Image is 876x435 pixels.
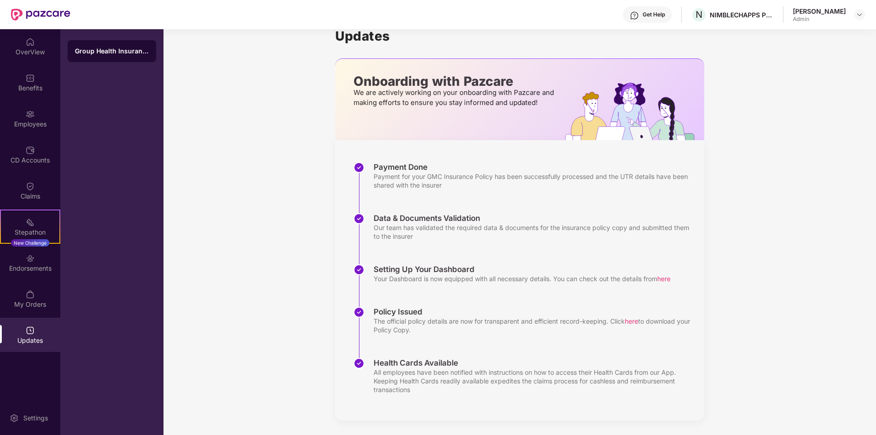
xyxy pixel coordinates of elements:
div: Policy Issued [374,307,695,317]
img: svg+xml;base64,PHN2ZyBpZD0iU3RlcC1Eb25lLTMyeDMyIiB4bWxucz0iaHR0cDovL3d3dy53My5vcmcvMjAwMC9zdmciIH... [354,307,364,318]
div: Get Help [643,11,665,18]
div: Payment for your GMC Insurance Policy has been successfully processed and the UTR details have be... [374,172,695,189]
p: We are actively working on your onboarding with Pazcare and making efforts to ensure you stay inf... [354,88,557,108]
div: [PERSON_NAME] [793,7,846,16]
span: here [625,317,638,325]
img: svg+xml;base64,PHN2ZyBpZD0iQ0RfQWNjb3VudHMiIGRhdGEtbmFtZT0iQ0QgQWNjb3VudHMiIHhtbG5zPSJodHRwOi8vd3... [26,146,35,155]
img: svg+xml;base64,PHN2ZyBpZD0iRW1wbG95ZWVzIiB4bWxucz0iaHR0cDovL3d3dy53My5vcmcvMjAwMC9zdmciIHdpZHRoPS... [26,110,35,119]
div: Your Dashboard is now equipped with all necessary details. You can check out the details from [374,274,670,283]
img: svg+xml;base64,PHN2ZyBpZD0iU3RlcC1Eb25lLTMyeDMyIiB4bWxucz0iaHR0cDovL3d3dy53My5vcmcvMjAwMC9zdmciIH... [354,358,364,369]
div: Admin [793,16,846,23]
img: svg+xml;base64,PHN2ZyBpZD0iQ2xhaW0iIHhtbG5zPSJodHRwOi8vd3d3LnczLm9yZy8yMDAwL3N2ZyIgd2lkdGg9IjIwIi... [26,182,35,191]
div: Payment Done [374,162,695,172]
p: Onboarding with Pazcare [354,77,557,85]
img: svg+xml;base64,PHN2ZyBpZD0iU3RlcC1Eb25lLTMyeDMyIiB4bWxucz0iaHR0cDovL3d3dy53My5vcmcvMjAwMC9zdmciIH... [354,213,364,224]
img: svg+xml;base64,PHN2ZyBpZD0iTXlfT3JkZXJzIiBkYXRhLW5hbWU9Ik15IE9yZGVycyIgeG1sbnM9Imh0dHA6Ly93d3cudz... [26,290,35,299]
img: svg+xml;base64,PHN2ZyBpZD0iU3RlcC1Eb25lLTMyeDMyIiB4bWxucz0iaHR0cDovL3d3dy53My5vcmcvMjAwMC9zdmciIH... [354,162,364,173]
div: Data & Documents Validation [374,213,695,223]
img: svg+xml;base64,PHN2ZyBpZD0iVXBkYXRlZCIgeG1sbnM9Imh0dHA6Ly93d3cudzMub3JnLzIwMDAvc3ZnIiB3aWR0aD0iMj... [26,326,35,335]
div: NIMBLECHAPPS PRIVATE LIMITED [710,10,774,19]
div: Settings [21,414,51,423]
img: svg+xml;base64,PHN2ZyBpZD0iRW5kb3JzZW1lbnRzIiB4bWxucz0iaHR0cDovL3d3dy53My5vcmcvMjAwMC9zdmciIHdpZH... [26,254,35,263]
div: Group Health Insurance [75,47,149,56]
div: The official policy details are now for transparent and efficient record-keeping. Click to downlo... [374,317,695,334]
div: All employees have been notified with instructions on how to access their Health Cards from our A... [374,368,695,394]
span: N [696,9,702,20]
img: svg+xml;base64,PHN2ZyBpZD0iSGVscC0zMngzMiIgeG1sbnM9Imh0dHA6Ly93d3cudzMub3JnLzIwMDAvc3ZnIiB3aWR0aD... [630,11,639,20]
img: svg+xml;base64,PHN2ZyBpZD0iSG9tZSIgeG1sbnM9Imh0dHA6Ly93d3cudzMub3JnLzIwMDAvc3ZnIiB3aWR0aD0iMjAiIG... [26,37,35,47]
img: hrOnboarding [565,83,704,140]
div: New Challenge [11,239,49,246]
span: here [657,275,670,283]
img: svg+xml;base64,PHN2ZyBpZD0iQmVuZWZpdHMiIHhtbG5zPSJodHRwOi8vd3d3LnczLm9yZy8yMDAwL3N2ZyIgd2lkdGg9Ij... [26,73,35,83]
img: svg+xml;base64,PHN2ZyB4bWxucz0iaHR0cDovL3d3dy53My5vcmcvMjAwMC9zdmciIHdpZHRoPSIyMSIgaGVpZ2h0PSIyMC... [26,218,35,227]
div: Our team has validated the required data & documents for the insurance policy copy and submitted ... [374,223,695,241]
div: Health Cards Available [374,358,695,368]
img: svg+xml;base64,PHN2ZyBpZD0iU2V0dGluZy0yMHgyMCIgeG1sbnM9Imh0dHA6Ly93d3cudzMub3JnLzIwMDAvc3ZnIiB3aW... [10,414,19,423]
div: Setting Up Your Dashboard [374,264,670,274]
h1: Updates [335,28,704,44]
img: New Pazcare Logo [11,9,70,21]
div: Stepathon [1,228,59,237]
img: svg+xml;base64,PHN2ZyBpZD0iU3RlcC1Eb25lLTMyeDMyIiB4bWxucz0iaHR0cDovL3d3dy53My5vcmcvMjAwMC9zdmciIH... [354,264,364,275]
img: svg+xml;base64,PHN2ZyBpZD0iRHJvcGRvd24tMzJ4MzIiIHhtbG5zPSJodHRwOi8vd3d3LnczLm9yZy8yMDAwL3N2ZyIgd2... [856,11,863,18]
